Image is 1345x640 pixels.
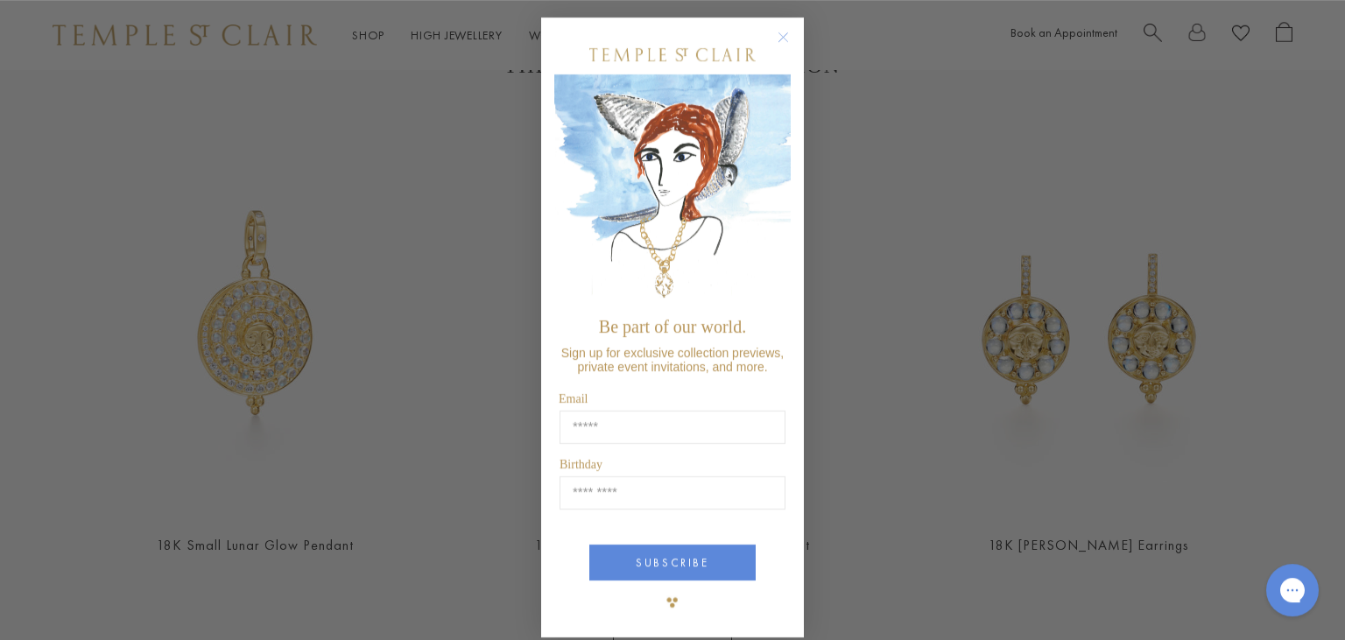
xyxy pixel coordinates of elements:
img: c4a9eb12-d91a-4d4a-8ee0-386386f4f338.jpeg [554,74,791,308]
span: Email [559,392,588,405]
button: Close dialog [781,35,803,57]
span: Birthday [560,458,602,471]
img: Temple St. Clair [589,48,756,61]
img: TSC [655,585,690,620]
input: Email [560,411,785,444]
iframe: Gorgias live chat messenger [1257,558,1327,622]
span: Be part of our world. [599,317,746,336]
button: SUBSCRIBE [589,545,756,580]
span: Sign up for exclusive collection previews, private event invitations, and more. [561,346,784,374]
